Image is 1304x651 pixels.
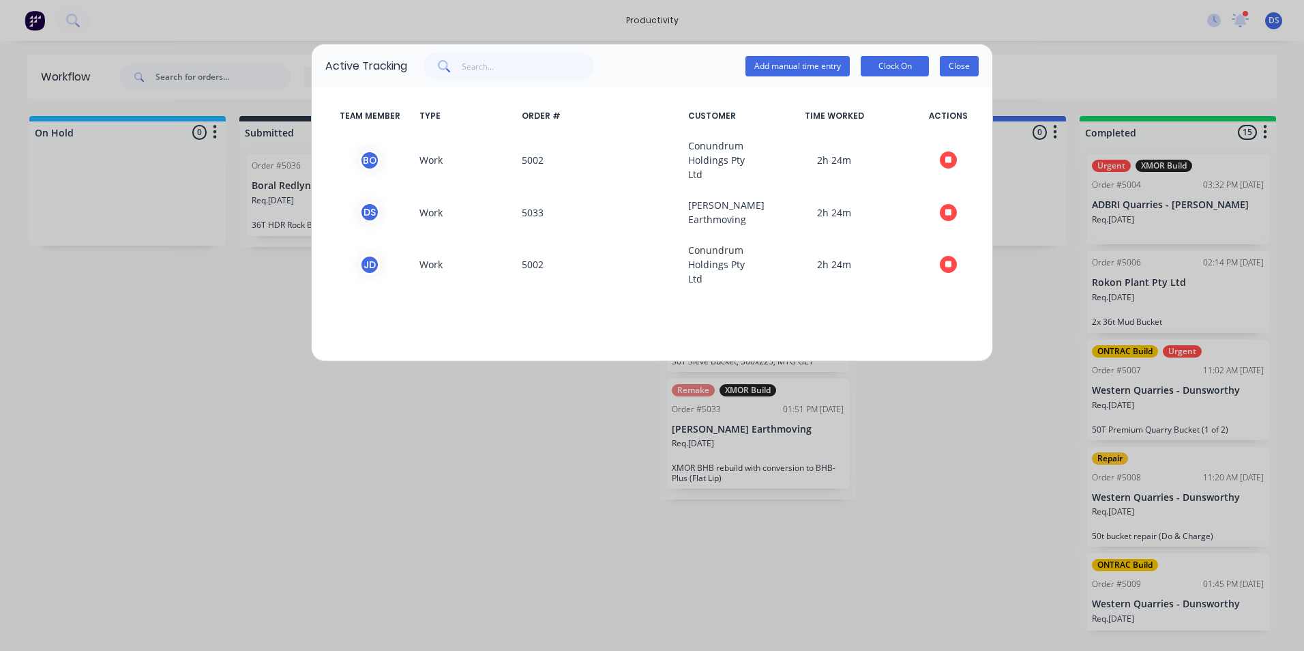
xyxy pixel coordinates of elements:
span: 5033 [516,198,683,227]
span: TEAM MEMBER [325,110,414,122]
div: J D [359,255,380,275]
span: Work [414,198,516,227]
span: 5002 [516,243,683,286]
span: TIME WORKED [751,110,917,122]
span: 2h 24m [751,198,917,227]
div: D S [359,202,380,222]
span: Conundrum Holdings Pty Ltd [683,139,751,182]
span: ORDER # [516,110,683,122]
span: 2h 24m [751,243,917,286]
button: Close [940,56,979,76]
button: Add manual time entry [745,56,850,76]
input: Search... [462,53,595,80]
span: Work [414,139,516,182]
span: 2h 24m [751,139,917,182]
span: Work [414,243,516,286]
div: B O [359,150,380,171]
div: Active Tracking [325,58,407,74]
span: CUSTOMER [683,110,751,122]
span: [PERSON_NAME] Earthmoving [683,198,751,227]
span: TYPE [414,110,516,122]
button: Clock On [861,56,929,76]
span: ACTIONS [917,110,979,122]
span: Conundrum Holdings Pty Ltd [683,243,751,286]
span: 5002 [516,139,683,182]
